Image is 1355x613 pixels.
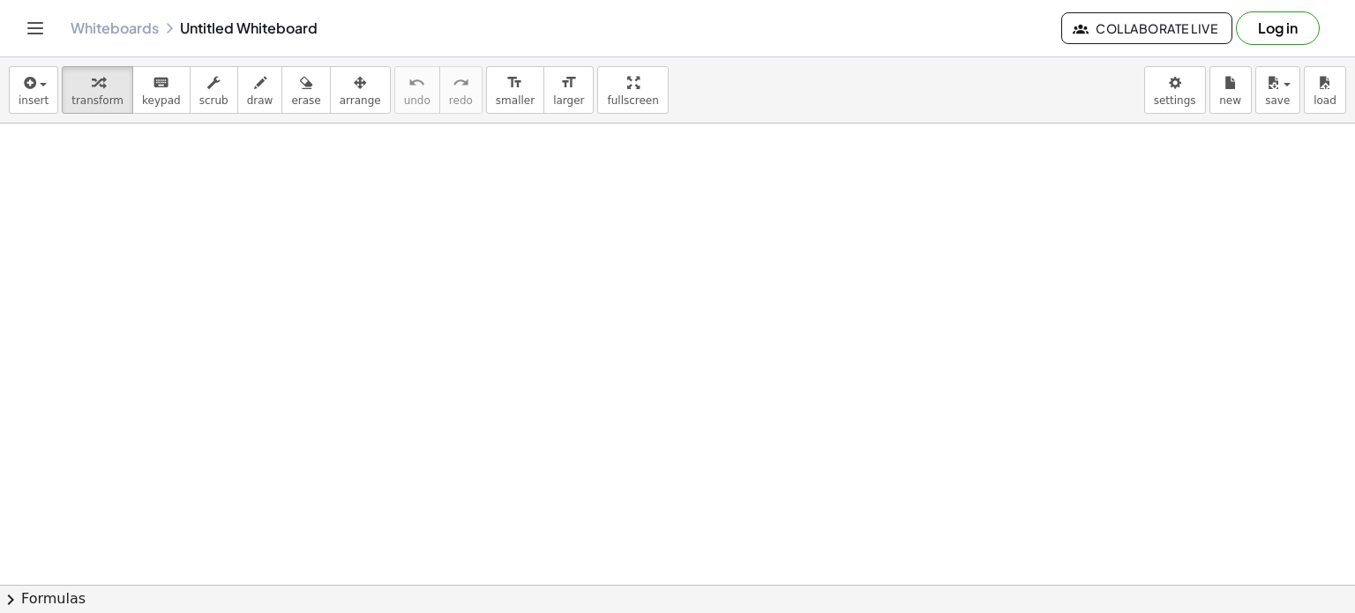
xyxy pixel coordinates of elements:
[439,66,483,114] button: redoredo
[496,94,535,107] span: smaller
[560,72,577,93] i: format_size
[190,66,238,114] button: scrub
[1144,66,1206,114] button: settings
[1314,94,1336,107] span: load
[330,66,391,114] button: arrange
[404,94,430,107] span: undo
[1219,94,1241,107] span: new
[597,66,668,114] button: fullscreen
[1255,66,1300,114] button: save
[62,66,133,114] button: transform
[1061,12,1232,44] button: Collaborate Live
[1076,20,1217,36] span: Collaborate Live
[449,94,473,107] span: redo
[281,66,330,114] button: erase
[553,94,584,107] span: larger
[1304,66,1346,114] button: load
[408,72,425,93] i: undo
[21,14,49,42] button: Toggle navigation
[237,66,283,114] button: draw
[453,72,469,93] i: redo
[19,94,49,107] span: insert
[199,94,228,107] span: scrub
[1209,66,1252,114] button: new
[340,94,381,107] span: arrange
[394,66,440,114] button: undoundo
[506,72,523,93] i: format_size
[132,66,191,114] button: keyboardkeypad
[486,66,544,114] button: format_sizesmaller
[9,66,58,114] button: insert
[1265,94,1290,107] span: save
[607,94,658,107] span: fullscreen
[291,94,320,107] span: erase
[1154,94,1196,107] span: settings
[247,94,273,107] span: draw
[142,94,181,107] span: keypad
[543,66,594,114] button: format_sizelarger
[71,94,124,107] span: transform
[71,19,159,37] a: Whiteboards
[153,72,169,93] i: keyboard
[1236,11,1320,45] button: Log in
